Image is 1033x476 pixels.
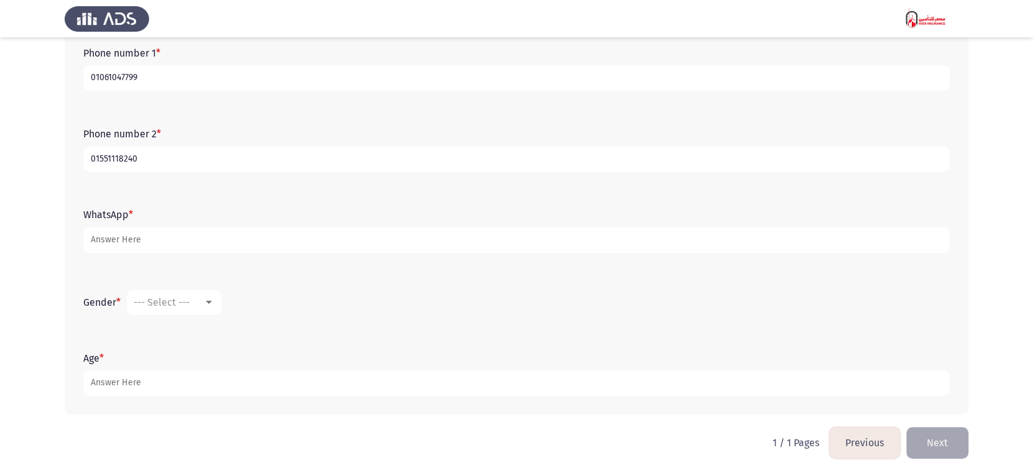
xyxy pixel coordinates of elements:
[83,209,133,221] label: WhatsApp
[134,296,190,308] span: --- Select ---
[83,352,104,364] label: Age
[83,128,161,140] label: Phone number 2
[65,1,149,36] img: Assess Talent Management logo
[83,147,950,172] input: add answer text
[83,47,160,59] label: Phone number 1
[83,227,950,253] input: add answer text
[83,370,950,396] input: add answer text
[829,427,900,459] button: load previous page
[906,427,968,459] button: load next page
[884,1,968,36] img: Assessment logo of MIC - B- 3 English Module Assessments Tue Feb 21
[83,65,950,91] input: add answer text
[83,296,121,308] label: Gender
[773,437,819,449] p: 1 / 1 Pages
